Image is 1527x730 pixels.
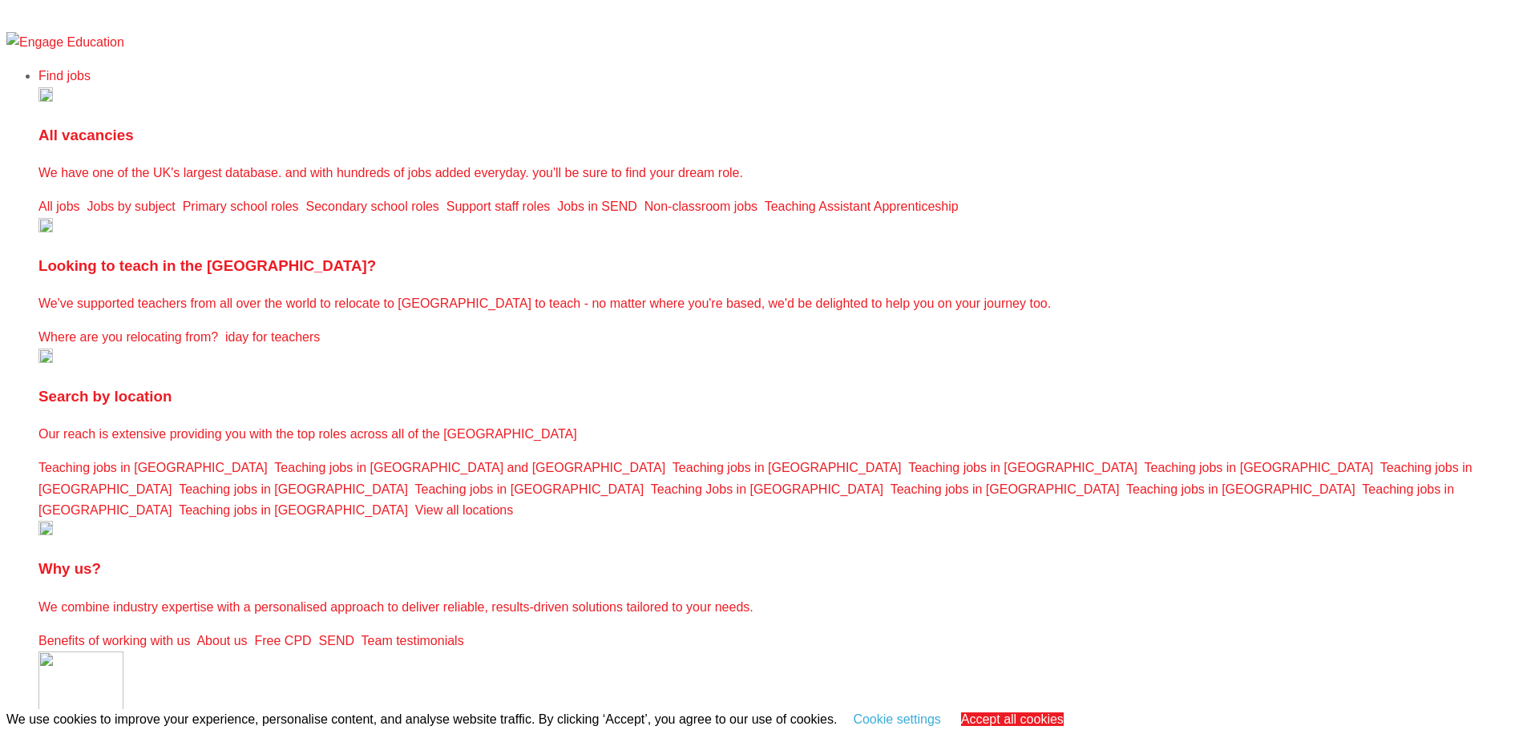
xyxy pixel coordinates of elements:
a: Jobs in SEND [557,200,644,213]
a: Why us? We combine industry expertise with a personalised approach to deliver reliable, results-d... [38,557,1521,618]
p: Our reach is extensive providing you with the top roles across all of the [GEOGRAPHIC_DATA] [38,424,1521,445]
a: Teaching Assistant Apprenticeship [765,200,962,213]
a: All jobs [38,200,87,213]
a: Teaching jobs in [GEOGRAPHIC_DATA] [908,461,1144,474]
a: Find jobs [38,69,91,83]
h3: Search by location [38,385,1521,409]
h3: Looking to teach in the [GEOGRAPHIC_DATA]? [38,254,1521,279]
a: All vacancies We have one of the UK's largest database. and with hundreds of jobs added everyday.... [38,123,1521,184]
a: Teaching jobs in [GEOGRAPHIC_DATA] [179,482,414,496]
a: Benefits of working with us [38,634,196,647]
p: We combine industry expertise with a personalised approach to deliver reliable, results-driven so... [38,597,1521,618]
h3: Why us? [38,557,1521,582]
a: iday for teachers [225,330,324,344]
a: Support staff roles [446,200,557,213]
h3: All vacancies [38,123,1521,148]
a: Teaching jobs in [GEOGRAPHIC_DATA] [891,482,1126,496]
a: Teaching jobs in [GEOGRAPHIC_DATA] [38,461,1472,495]
a: Teaching jobs in [GEOGRAPHIC_DATA] [1145,461,1380,474]
a: Teaching Jobs in [GEOGRAPHIC_DATA] [651,482,891,496]
a: Teaching jobs in [GEOGRAPHIC_DATA] [1126,482,1362,496]
a: Team testimonials [362,634,468,647]
a: Primary school roles [183,200,306,213]
a: Search by location Our reach is extensive providing you with the top roles across all of the [GEO... [38,385,1521,446]
a: View all locations [415,503,517,517]
a: Teaching jobs in [GEOGRAPHIC_DATA] [38,461,274,474]
a: Accept all cookies [961,712,1064,726]
a: Free CPD [255,634,319,647]
a: Jobs by subject [87,200,182,213]
img: Engage Education [6,32,124,53]
span: We use cookies to improve your experience, personalise content, and analyse website traffic. By c... [6,712,1068,726]
a: Teaching jobs in [GEOGRAPHIC_DATA] [673,461,908,474]
a: Where are you relocating from? [38,330,225,344]
p: We have one of the UK's largest database. and with hundreds of jobs added everyday. you'll be sur... [38,163,1521,184]
a: Secondary school roles [306,200,446,213]
a: Teaching jobs in [GEOGRAPHIC_DATA] and [GEOGRAPHIC_DATA] [274,461,672,474]
a: Cookie settings [853,712,940,726]
a: Teaching jobs in [GEOGRAPHIC_DATA] [38,482,1454,517]
a: About us [196,634,254,647]
a: Teaching jobs in [GEOGRAPHIC_DATA] [179,503,415,517]
a: Non-classroom jobs [644,200,765,213]
a: Looking to teach in the [GEOGRAPHIC_DATA]? We've supported teachers from all over the world to re... [38,254,1521,315]
p: We've supported teachers from all over the world to relocate to [GEOGRAPHIC_DATA] to teach - no m... [38,293,1521,314]
a: SEND [319,634,362,647]
a: Teaching jobs in [GEOGRAPHIC_DATA] [415,482,651,496]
